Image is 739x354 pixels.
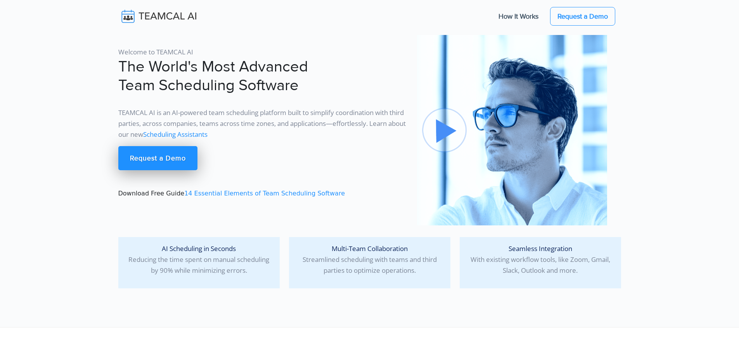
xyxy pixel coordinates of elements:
[118,107,408,140] p: TEAMCAL AI is an AI-powered team scheduling platform built to simplify coordination with third pa...
[491,8,546,24] a: How It Works
[550,7,615,26] a: Request a Demo
[509,244,572,253] span: Seamless Integration
[118,58,408,95] h1: The World's Most Advanced Team Scheduling Software
[332,244,408,253] span: Multi-Team Collaboration
[184,190,345,197] a: 14 Essential Elements of Team Scheduling Software
[417,35,607,225] img: pic
[466,243,615,276] p: With existing workflow tools, like Zoom, Gmail, Slack, Outlook and more.
[143,130,208,139] a: Scheduling Assistants
[162,244,236,253] span: AI Scheduling in Seconds
[125,243,273,276] p: Reducing the time spent on manual scheduling by 90% while minimizing errors.
[118,47,408,58] p: Welcome to TEAMCAL AI
[295,243,444,276] p: Streamlined scheduling with teams and third parties to optimize operations.
[118,146,197,170] a: Request a Demo
[114,35,412,225] div: Download Free Guide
